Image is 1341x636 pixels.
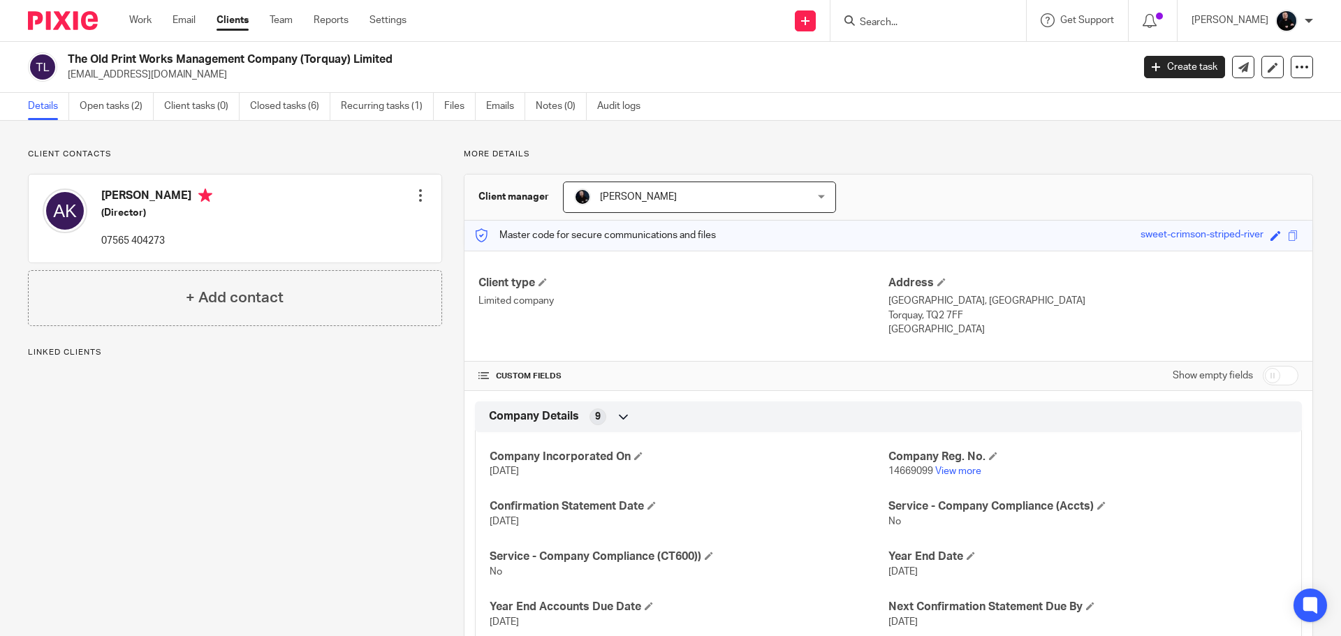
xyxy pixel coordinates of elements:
h3: Client manager [478,190,549,204]
input: Search [858,17,984,29]
h4: Client type [478,276,888,290]
img: svg%3E [28,52,57,82]
a: Open tasks (2) [80,93,154,120]
a: Email [173,13,196,27]
a: Client tasks (0) [164,93,240,120]
a: Reports [314,13,349,27]
p: [PERSON_NAME] [1192,13,1268,27]
span: [DATE] [888,567,918,577]
span: [DATE] [490,617,519,627]
a: Create task [1144,56,1225,78]
p: [GEOGRAPHIC_DATA], [GEOGRAPHIC_DATA] [888,294,1298,308]
span: Company Details [489,409,579,424]
a: View more [935,466,981,476]
span: [DATE] [490,466,519,476]
h4: Confirmation Statement Date [490,499,888,514]
img: Pixie [28,11,98,30]
img: Headshots%20accounting4everything_Poppy%20Jakes%20Photography-2203.jpg [1275,10,1298,32]
a: Work [129,13,152,27]
h4: Address [888,276,1298,290]
span: 14669099 [888,466,933,476]
p: [EMAIL_ADDRESS][DOMAIN_NAME] [68,68,1123,82]
i: Primary [198,188,212,202]
h4: Next Confirmation Statement Due By [888,600,1287,614]
h4: + Add contact [186,287,284,309]
img: svg%3E [43,188,87,233]
h5: (Director) [101,206,212,220]
h4: Year End Accounts Due Date [490,600,888,614]
a: Clients [217,13,249,27]
span: [DATE] [888,617,918,627]
h4: Service - Company Compliance (CT600)) [490,549,888,564]
p: Torquay, TQ2 7FF [888,309,1298,323]
h4: Company Reg. No. [888,450,1287,464]
h4: [PERSON_NAME] [101,188,212,206]
div: sweet-crimson-striped-river [1141,228,1263,244]
a: Closed tasks (6) [250,93,330,120]
span: Get Support [1060,15,1114,25]
a: Details [28,93,69,120]
h2: The Old Print Works Management Company (Torquay) Limited [68,52,912,67]
p: Client contacts [28,149,442,160]
span: 9 [595,410,601,424]
span: [PERSON_NAME] [600,192,677,202]
p: Master code for secure communications and files [475,228,716,242]
span: [DATE] [490,517,519,526]
a: Notes (0) [536,93,587,120]
h4: Company Incorporated On [490,450,888,464]
p: 07565 404273 [101,234,212,248]
a: Emails [486,93,525,120]
a: Team [270,13,293,27]
a: Files [444,93,476,120]
a: Settings [369,13,406,27]
a: Recurring tasks (1) [341,93,434,120]
span: No [490,567,502,577]
h4: CUSTOM FIELDS [478,371,888,382]
p: Limited company [478,294,888,308]
label: Show empty fields [1173,369,1253,383]
img: Headshots%20accounting4everything_Poppy%20Jakes%20Photography-2203.jpg [574,188,591,205]
p: Linked clients [28,347,442,358]
a: Audit logs [597,93,651,120]
p: [GEOGRAPHIC_DATA] [888,323,1298,337]
p: More details [464,149,1313,160]
h4: Service - Company Compliance (Accts) [888,499,1287,514]
span: No [888,517,901,526]
h4: Year End Date [888,549,1287,564]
